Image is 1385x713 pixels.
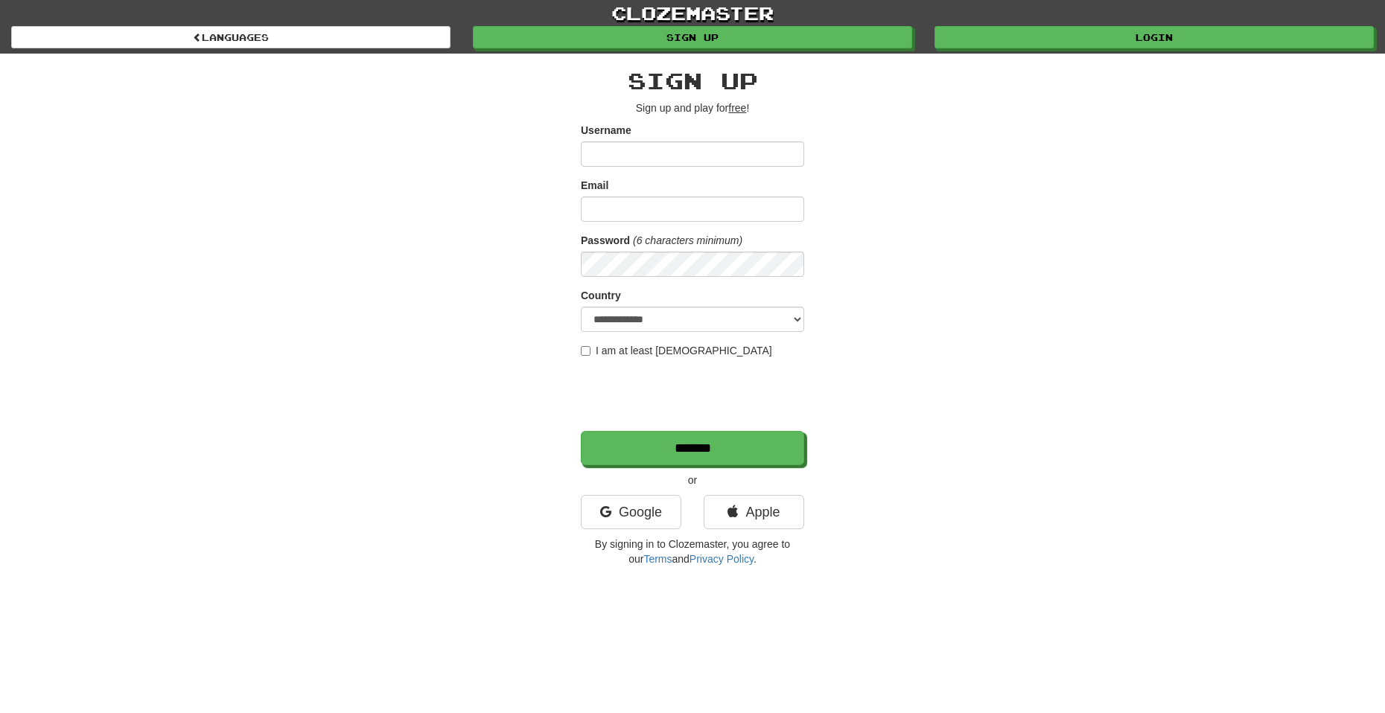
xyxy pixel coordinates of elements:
[581,346,590,356] input: I am at least [DEMOGRAPHIC_DATA]
[581,537,804,566] p: By signing in to Clozemaster, you agree to our and .
[581,473,804,487] p: or
[581,68,804,93] h2: Sign up
[581,100,804,115] p: Sign up and play for !
[690,553,754,565] a: Privacy Policy
[581,365,807,423] iframe: reCAPTCHA
[581,343,772,358] label: I am at least [DEMOGRAPHIC_DATA]
[11,26,450,48] a: Languages
[643,553,672,565] a: Terms
[633,234,742,246] em: (6 characters minimum)
[581,233,630,248] label: Password
[728,102,746,114] u: free
[581,288,621,303] label: Country
[704,495,804,529] a: Apple
[473,26,912,48] a: Sign up
[935,26,1374,48] a: Login
[581,123,631,138] label: Username
[581,495,681,529] a: Google
[581,178,608,193] label: Email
